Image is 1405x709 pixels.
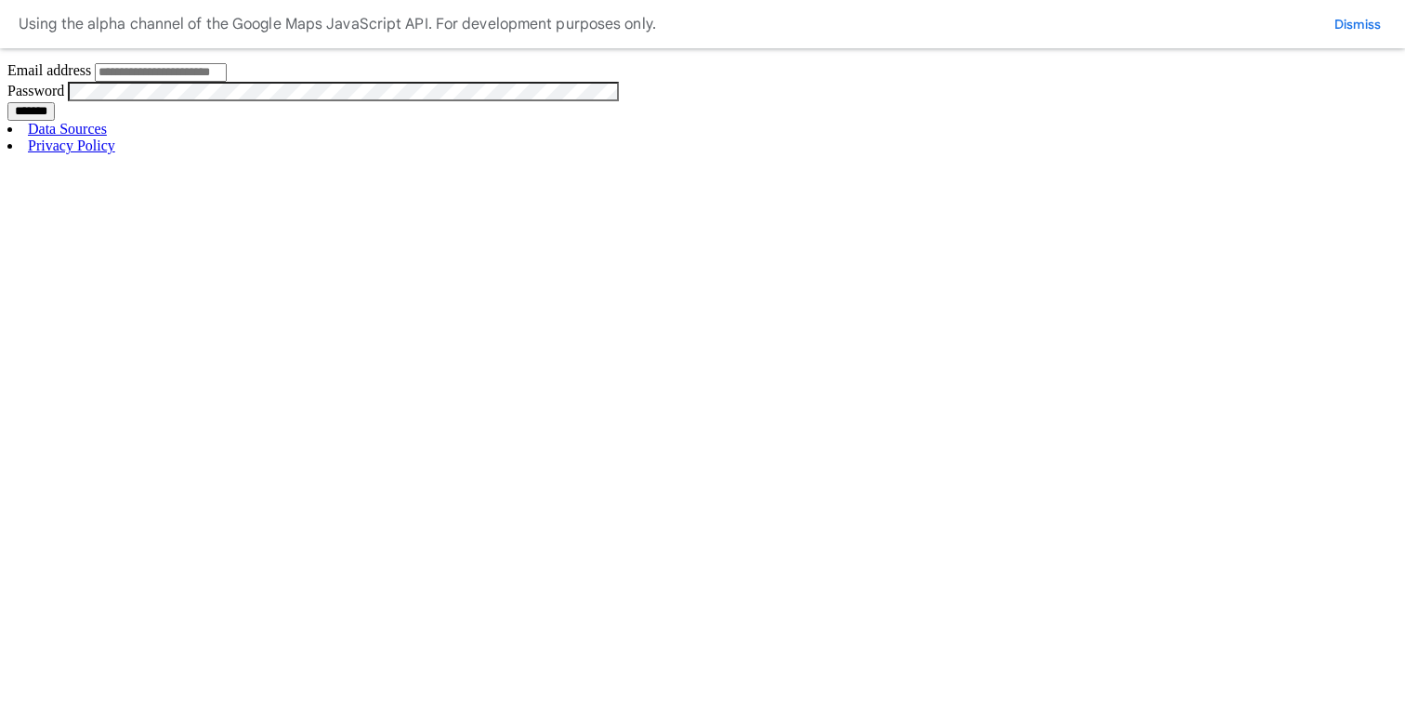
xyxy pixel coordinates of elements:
button: Dismiss [1329,15,1386,33]
a: Data Sources [28,121,107,137]
a: Privacy Policy [28,138,115,153]
label: Email address [7,62,91,78]
label: Password [7,83,64,98]
div: Using the alpha channel of the Google Maps JavaScript API. For development purposes only. [19,11,656,37]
